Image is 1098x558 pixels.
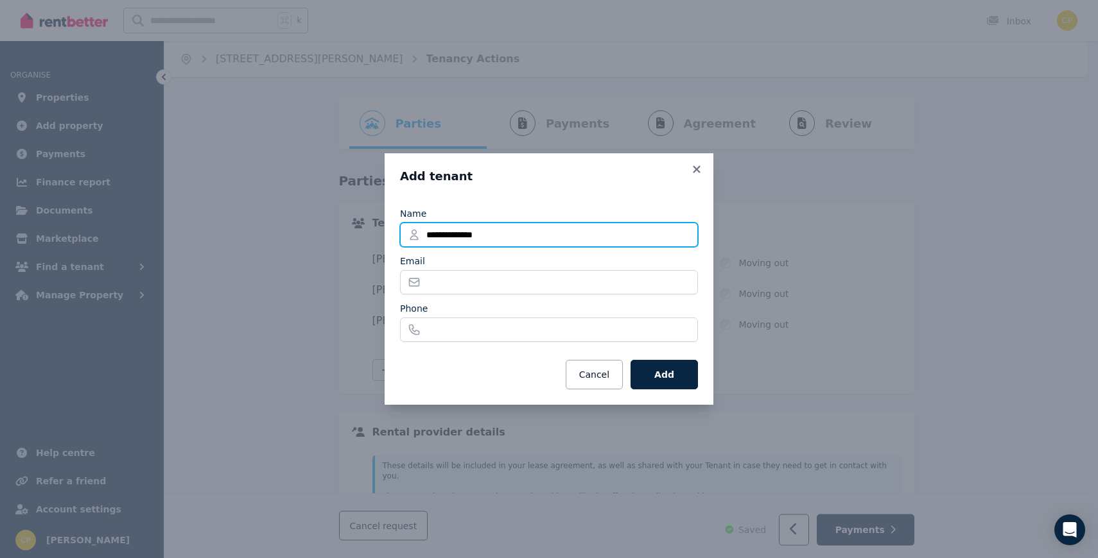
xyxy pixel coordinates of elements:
label: Email [400,255,425,267]
h3: Add tenant [400,169,698,184]
button: Cancel [566,360,623,389]
button: Add [631,360,698,389]
label: Name [400,207,426,220]
div: Open Intercom Messenger [1054,514,1085,545]
label: Phone [400,302,428,315]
